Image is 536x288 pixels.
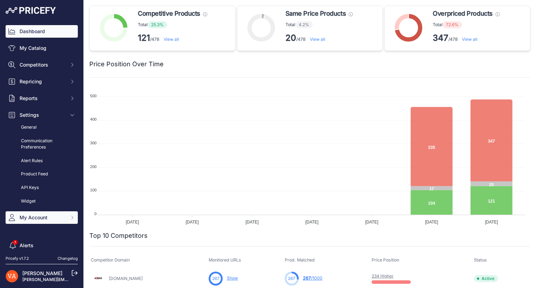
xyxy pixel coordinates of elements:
[303,275,311,281] span: 267
[90,165,96,169] tspan: 200
[58,256,78,261] a: Changelog
[285,257,315,263] span: Prod. Matched
[425,220,438,225] tspan: [DATE]
[462,37,477,42] a: View all
[90,141,96,145] tspan: 300
[227,275,238,281] a: Show
[365,220,378,225] tspan: [DATE]
[89,59,164,69] h2: Price Position Over Time
[433,21,499,28] p: Total
[433,9,492,18] span: Overpriced Products
[90,188,96,192] tspan: 100
[6,211,78,224] button: My Account
[109,276,143,281] a: [DOMAIN_NAME]
[6,42,78,54] a: My Catalog
[372,257,399,263] span: Price Position
[164,37,179,42] a: View all
[442,21,462,28] span: 72.6%
[6,168,78,180] a: Product Feed
[474,257,487,263] span: Status
[433,32,499,44] p: /478
[6,239,78,252] a: Alerts
[22,277,164,282] a: [PERSON_NAME][EMAIL_ADDRESS][PERSON_NAME][DOMAIN_NAME]
[285,9,346,18] span: Same Price Products
[310,37,325,42] a: View all
[22,270,62,276] a: [PERSON_NAME]
[90,117,96,121] tspan: 400
[126,220,139,225] tspan: [DATE]
[138,21,207,28] p: Total
[485,220,498,225] tspan: [DATE]
[212,275,219,282] span: 267
[20,112,65,119] span: Settings
[245,220,259,225] tspan: [DATE]
[138,32,207,44] p: /478
[6,256,29,262] div: Pricefy v1.7.2
[95,212,97,216] tspan: 0
[303,275,322,281] a: 267/1000
[90,94,96,98] tspan: 500
[20,78,65,85] span: Repricing
[20,214,65,221] span: My Account
[6,92,78,105] button: Reports
[288,275,295,282] span: 267
[138,33,150,43] strong: 121
[6,25,78,38] a: Dashboard
[6,109,78,121] button: Settings
[6,182,78,194] a: API Keys
[6,75,78,88] button: Repricing
[138,9,200,18] span: Competitive Products
[20,61,65,68] span: Competitors
[295,21,313,28] span: 4.2%
[6,25,78,278] nav: Sidebar
[148,21,167,28] span: 25.3%
[372,273,394,279] a: 234 Higher
[209,257,241,263] span: Monitored URLs
[186,220,199,225] tspan: [DATE]
[6,195,78,207] a: Widget
[285,33,296,43] strong: 20
[474,275,498,282] span: Active
[6,7,56,14] img: Pricefy Logo
[305,220,319,225] tspan: [DATE]
[6,155,78,167] a: Alert Rules
[89,231,148,241] h2: Top 10 Competitors
[6,135,78,153] a: Communication Preferences
[433,33,448,43] strong: 347
[6,121,78,134] a: General
[6,59,78,71] button: Competitors
[91,257,130,263] span: Competitor Domain
[285,21,353,28] p: Total
[20,95,65,102] span: Reports
[285,32,353,44] p: /478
